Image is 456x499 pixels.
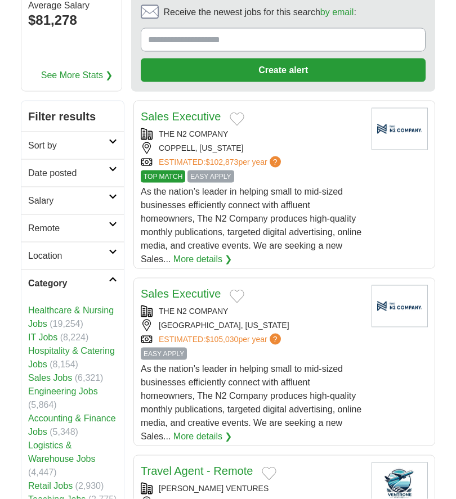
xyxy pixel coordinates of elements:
a: Accounting & Finance Jobs [28,413,116,437]
span: EASY APPLY [141,348,187,360]
button: Add to favorite jobs [262,467,276,480]
h2: Date posted [28,167,109,180]
div: [GEOGRAPHIC_DATA], [US_STATE] [141,320,363,331]
span: ? [270,156,281,168]
div: $81,278 [28,10,115,30]
a: Hospitality & Catering Jobs [28,346,115,369]
a: IT Jobs [28,332,57,342]
a: Logistics & Warehouse Jobs [28,440,95,464]
a: ESTIMATED:$105,030per year? [159,334,283,345]
a: More details ❯ [173,253,233,266]
span: (8,154) [50,359,78,369]
a: Sort by [21,132,124,159]
span: (19,254) [50,319,83,329]
span: (6,321) [75,373,104,383]
a: Engineering Jobs [28,386,98,396]
a: Sales Executive [141,287,221,300]
h2: Filter results [21,101,124,132]
a: by email [320,7,354,17]
span: EASY APPLY [187,170,234,183]
span: $105,030 [205,335,238,344]
a: More details ❯ [173,430,233,443]
span: $102,873 [205,158,238,167]
span: (4,447) [28,467,57,477]
span: ? [270,334,281,345]
h2: Salary [28,194,109,208]
h2: Category [28,277,109,290]
span: As the nation’s leader in helping small to mid-sized businesses efficiently connect with affluent... [141,187,361,264]
a: Sales Executive [141,110,221,123]
a: Date posted [21,159,124,187]
button: Add to favorite jobs [230,290,244,303]
a: Category [21,269,124,297]
img: Company logo [372,108,428,150]
div: Average Salary [28,1,115,10]
a: ESTIMATED:$102,873per year? [159,156,283,168]
span: TOP MATCH [141,170,185,183]
div: [PERSON_NAME] VENTURES [141,483,363,494]
img: Company logo [372,285,428,327]
span: Receive the newest jobs for this search : [163,6,356,19]
h2: Location [28,249,109,263]
a: Sales Jobs [28,373,72,383]
button: Add to favorite jobs [230,113,244,126]
div: COPPELL, [US_STATE] [141,142,363,154]
a: Location [21,242,124,269]
a: See More Stats ❯ [41,69,113,82]
span: (8,224) [60,332,89,342]
a: Remote [21,214,124,242]
span: (2,930) [75,481,104,491]
div: THE N2 COMPANY [141,128,363,140]
a: Salary [21,187,124,214]
h2: Sort by [28,139,109,152]
a: Retail Jobs [28,481,73,491]
button: Create alert [141,59,426,82]
div: THE N2 COMPANY [141,305,363,317]
span: (5,864) [28,400,57,410]
span: As the nation’s leader in helping small to mid-sized businesses efficiently connect with affluent... [141,364,361,441]
a: Healthcare & Nursing Jobs [28,305,114,329]
h2: Remote [28,222,109,235]
a: Travel Agent - Remote [141,465,253,477]
span: (5,348) [50,427,78,437]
